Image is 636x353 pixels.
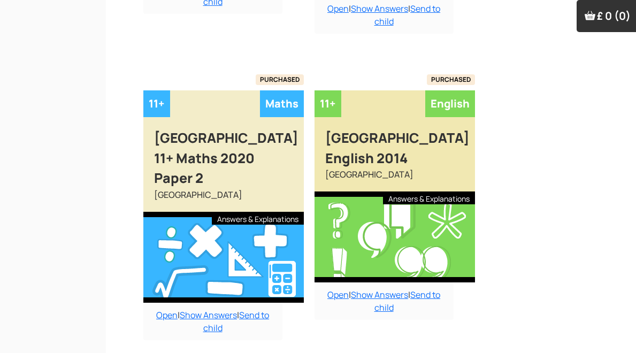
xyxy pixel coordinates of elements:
[351,289,408,301] a: Show Answers
[156,309,178,321] a: Open
[374,289,441,313] a: Send to child
[203,309,270,334] a: Send to child
[256,74,304,85] span: PURCHASED
[315,168,475,191] div: [GEOGRAPHIC_DATA]
[143,90,170,117] div: 11+
[597,9,631,23] span: £ 0 (0)
[212,212,304,225] div: Answers & Explanations
[351,3,408,14] a: Show Answers
[383,191,475,204] div: Answers & Explanations
[327,289,349,301] a: Open
[374,3,441,27] a: Send to child
[260,90,304,117] div: Maths
[315,90,341,117] div: 11+
[315,117,475,168] div: [GEOGRAPHIC_DATA] English 2014
[143,188,304,212] div: [GEOGRAPHIC_DATA]
[327,3,349,14] a: Open
[315,282,454,320] div: | |
[427,74,475,85] span: PURCHASED
[180,309,237,321] a: Show Answers
[425,90,475,117] div: English
[585,10,595,21] img: Your items in the shopping basket
[143,303,282,340] div: | |
[143,117,304,188] div: [GEOGRAPHIC_DATA] 11+ Maths 2020 Paper 2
